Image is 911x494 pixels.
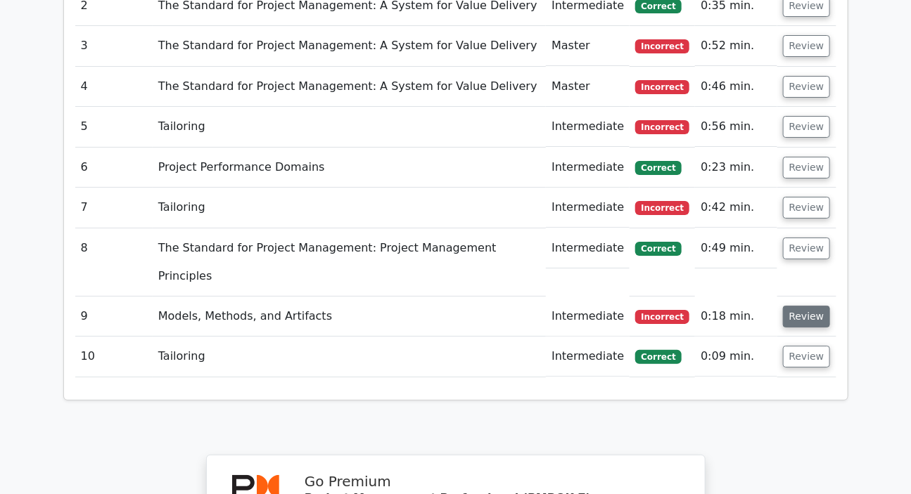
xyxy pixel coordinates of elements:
td: 0:56 min. [695,107,777,147]
td: Intermediate [546,188,630,228]
td: Project Performance Domains [153,148,546,188]
td: 0:23 min. [695,148,777,188]
td: 7 [75,188,153,228]
span: Incorrect [635,120,689,134]
td: The Standard for Project Management: Project Management Principles [153,228,546,297]
button: Review [783,76,831,98]
span: Correct [635,242,681,256]
td: Models, Methods, and Artifacts [153,297,546,337]
button: Review [783,306,831,327]
td: 0:49 min. [695,228,777,268]
span: Correct [635,161,681,175]
td: The Standard for Project Management: A System for Value Delivery [153,26,546,66]
td: 6 [75,148,153,188]
button: Review [783,116,831,138]
td: Master [546,26,630,66]
td: The Standard for Project Management: A System for Value Delivery [153,67,546,107]
td: 3 [75,26,153,66]
td: 0:18 min. [695,297,777,337]
td: Intermediate [546,107,630,147]
button: Review [783,197,831,219]
td: 0:52 min. [695,26,777,66]
td: Tailoring [153,188,546,228]
span: Incorrect [635,201,689,215]
td: 0:42 min. [695,188,777,228]
button: Review [783,346,831,368]
span: Incorrect [635,39,689,53]
button: Review [783,238,831,259]
td: Intermediate [546,148,630,188]
span: Incorrect [635,80,689,94]
td: 5 [75,107,153,147]
span: Incorrect [635,310,689,324]
td: 0:46 min. [695,67,777,107]
td: 10 [75,337,153,377]
td: Intermediate [546,228,630,268]
td: Tailoring [153,337,546,377]
td: 8 [75,228,153,297]
td: 9 [75,297,153,337]
td: 0:09 min. [695,337,777,377]
button: Review [783,35,831,57]
td: 4 [75,67,153,107]
td: Tailoring [153,107,546,147]
td: Intermediate [546,337,630,377]
td: Intermediate [546,297,630,337]
span: Correct [635,350,681,364]
td: Master [546,67,630,107]
button: Review [783,157,831,178]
